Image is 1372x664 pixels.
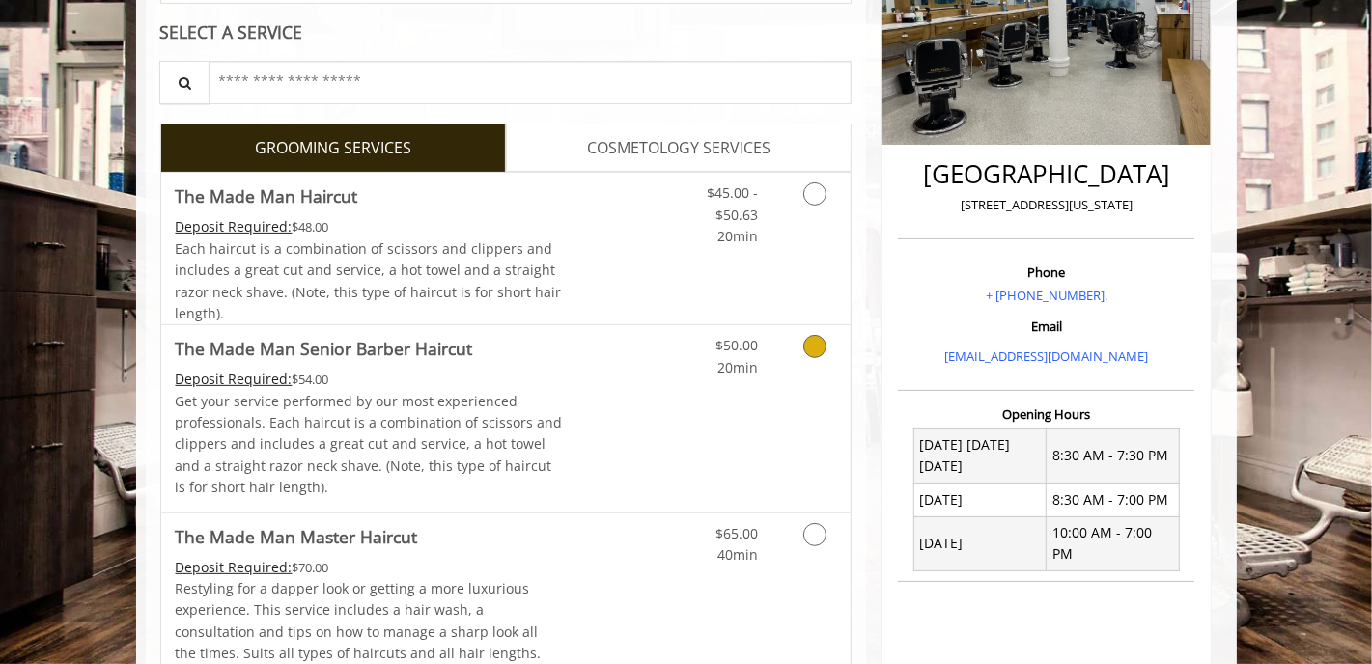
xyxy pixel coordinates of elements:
[159,61,210,104] button: Service Search
[715,524,758,542] span: $65.00
[176,239,562,322] span: Each haircut is a combination of scissors and clippers and includes a great cut and service, a ho...
[176,558,293,576] span: This service needs some Advance to be paid before we block your appointment
[903,319,1190,333] h3: Email
[898,407,1194,421] h3: Opening Hours
[255,136,411,161] span: GROOMING SERVICES
[717,227,758,245] span: 20min
[913,516,1047,571] td: [DATE]
[715,336,758,354] span: $50.00
[176,370,293,388] span: This service needs some Advance to be paid before we block your appointment
[913,484,1047,516] td: [DATE]
[1047,516,1180,571] td: 10:00 AM - 7:00 PM
[986,287,1107,304] a: + [PHONE_NUMBER].
[176,557,564,578] div: $70.00
[176,335,473,362] b: The Made Man Senior Barber Haircut
[587,136,770,161] span: COSMETOLOGY SERVICES
[160,23,853,41] div: SELECT A SERVICE
[176,579,542,662] span: Restyling for a dapper look or getting a more luxurious experience. This service includes a hair ...
[903,265,1190,279] h3: Phone
[176,216,564,237] div: $48.00
[176,523,418,550] b: The Made Man Master Haircut
[903,195,1190,215] p: [STREET_ADDRESS][US_STATE]
[717,358,758,376] span: 20min
[176,391,564,499] p: Get your service performed by our most experienced professionals. Each haircut is a combination o...
[717,545,758,564] span: 40min
[1047,429,1180,484] td: 8:30 AM - 7:30 PM
[707,183,758,223] span: $45.00 - $50.63
[176,217,293,235] span: This service needs some Advance to be paid before we block your appointment
[176,369,564,390] div: $54.00
[176,182,358,209] b: The Made Man Haircut
[903,160,1190,188] h2: [GEOGRAPHIC_DATA]
[1047,484,1180,516] td: 8:30 AM - 7:00 PM
[913,429,1047,484] td: [DATE] [DATE] [DATE]
[944,347,1148,365] a: [EMAIL_ADDRESS][DOMAIN_NAME]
